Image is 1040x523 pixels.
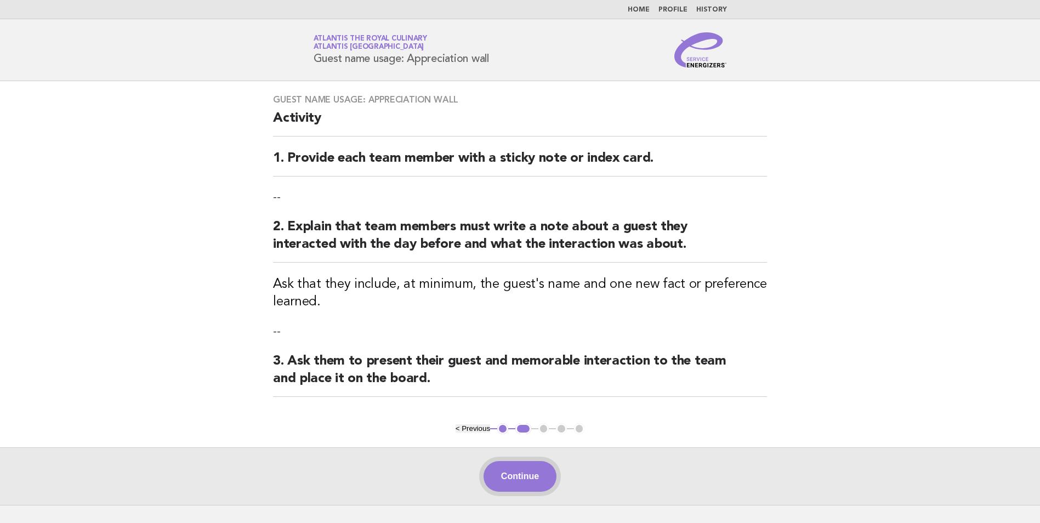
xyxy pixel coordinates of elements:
button: 1 [497,423,508,434]
a: Atlantis the Royal CulinaryAtlantis [GEOGRAPHIC_DATA] [314,35,427,50]
a: Profile [658,7,687,13]
button: 2 [515,423,531,434]
p: -- [273,190,767,205]
h2: 1. Provide each team member with a sticky note or index card. [273,150,767,177]
button: < Previous [456,424,490,433]
span: Atlantis [GEOGRAPHIC_DATA] [314,44,424,51]
h2: 3. Ask them to present their guest and memorable interaction to the team and place it on the board. [273,353,767,397]
h2: Activity [273,110,767,137]
button: Continue [484,461,556,492]
a: History [696,7,727,13]
img: Service Energizers [674,32,727,67]
a: Home [628,7,650,13]
h3: Guest name usage: Appreciation wall [273,94,767,105]
h3: Ask that they include, at minimum, the guest's name and one new fact or preference learned. [273,276,767,311]
h2: 2. Explain that team members must write a note about a guest they interacted with the day before ... [273,218,767,263]
h1: Guest name usage: Appreciation wall [314,36,489,64]
p: -- [273,324,767,339]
